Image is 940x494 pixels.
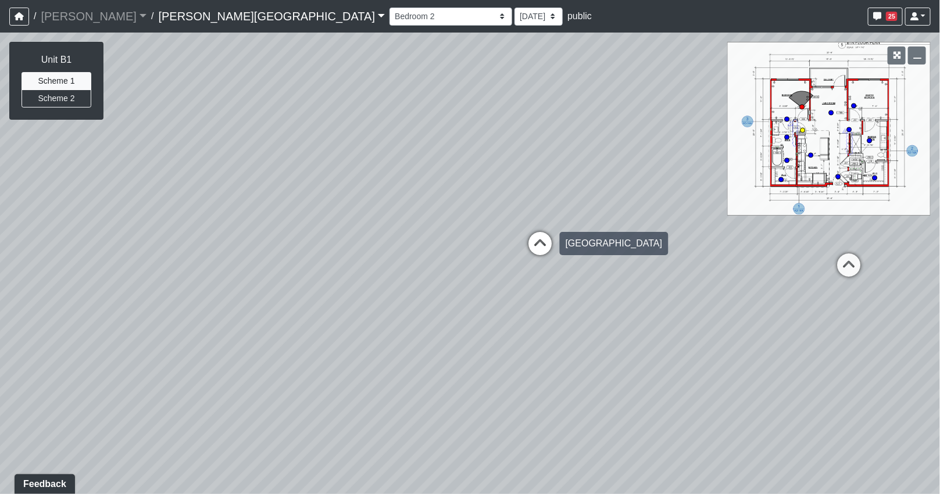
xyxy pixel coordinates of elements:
[868,8,903,26] button: 25
[158,5,385,28] a: [PERSON_NAME][GEOGRAPHIC_DATA]
[22,90,91,108] button: Scheme 2
[41,5,146,28] a: [PERSON_NAME]
[9,471,77,494] iframe: Ybug feedback widget
[886,12,898,21] span: 25
[29,5,41,28] span: /
[22,72,91,90] button: Scheme 1
[560,232,669,255] div: [GEOGRAPHIC_DATA]
[22,54,91,65] h6: Unit B1
[146,5,158,28] span: /
[567,11,592,21] span: public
